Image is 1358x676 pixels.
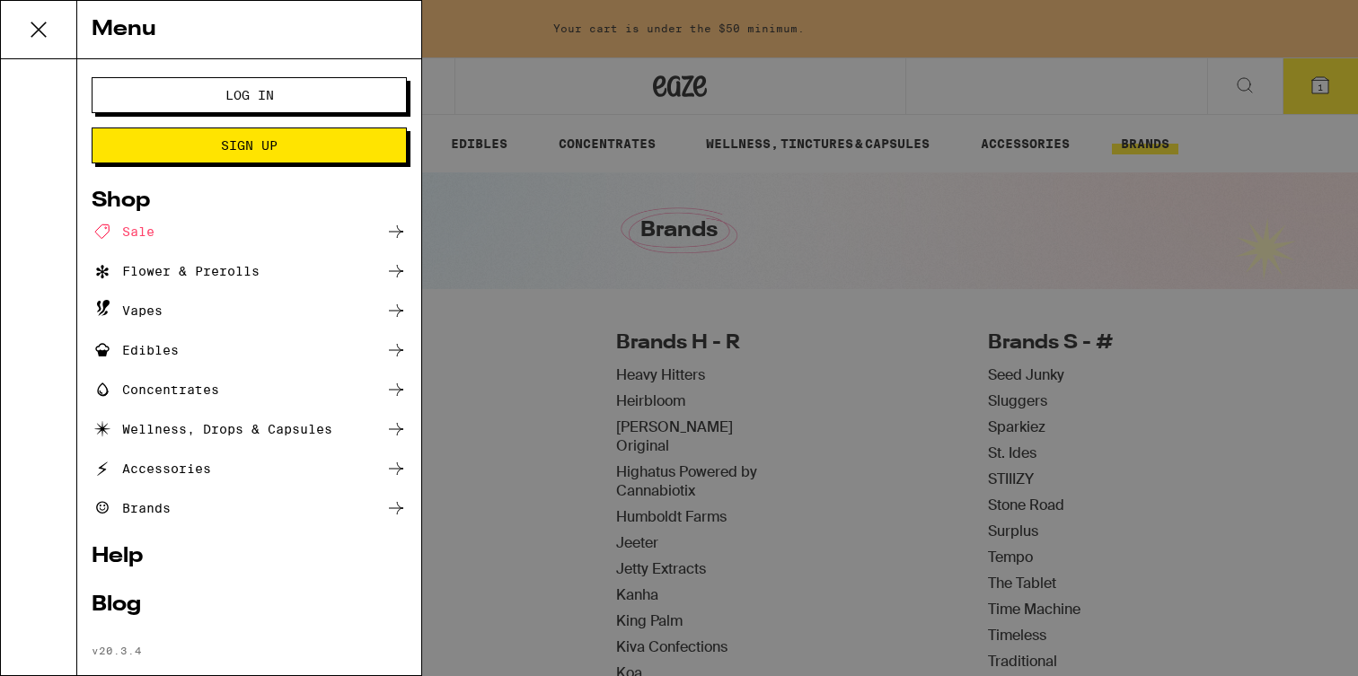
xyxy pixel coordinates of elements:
div: Accessories [92,458,211,479]
div: Wellness, Drops & Capsules [92,418,332,440]
div: Edibles [92,339,179,361]
span: v 20.3.4 [92,645,142,656]
a: Sale [92,221,407,242]
div: Concentrates [92,379,219,400]
a: Vapes [92,300,407,321]
span: Log In [225,89,274,101]
button: Sign Up [92,127,407,163]
a: Accessories [92,458,407,479]
a: Flower & Prerolls [92,260,407,282]
div: Brands [92,497,171,519]
a: Help [92,546,407,567]
a: Brands [92,497,407,519]
span: Sign Up [221,139,278,152]
a: Edibles [92,339,407,361]
a: Blog [92,594,407,616]
button: Log In [92,77,407,113]
a: Shop [92,190,407,212]
a: Concentrates [92,379,407,400]
a: Sign Up [92,138,407,153]
div: Menu [77,1,421,59]
div: Flower & Prerolls [92,260,260,282]
span: Hi. Need any help? [11,13,129,27]
a: Wellness, Drops & Capsules [92,418,407,440]
a: Log In [92,88,407,102]
div: Sale [92,221,154,242]
div: Vapes [92,300,163,321]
